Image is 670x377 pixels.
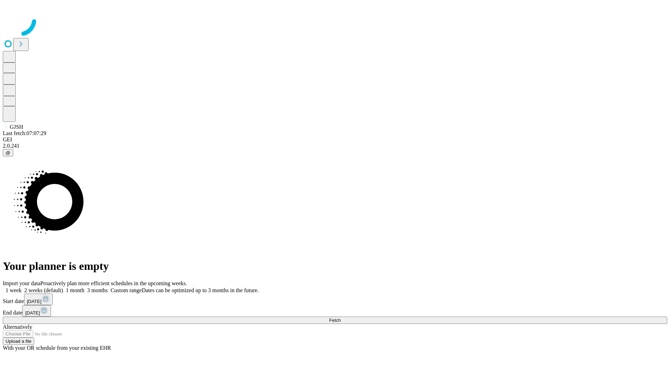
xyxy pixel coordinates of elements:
[6,287,22,293] span: 1 week
[22,305,51,317] button: [DATE]
[3,130,46,136] span: Last fetch: 07:07:29
[142,287,259,293] span: Dates can be optimized up to 3 months in the future.
[24,287,63,293] span: 2 weeks (default)
[24,294,53,305] button: [DATE]
[3,338,34,345] button: Upload a file
[3,136,667,143] div: GEI
[3,149,13,156] button: @
[3,317,667,324] button: Fetch
[40,280,187,286] span: Proactively plan more efficient schedules in the upcoming weeks.
[3,260,667,273] h1: Your planner is empty
[3,305,667,317] div: End date
[3,324,32,330] span: Alternatively
[111,287,142,293] span: Custom range
[6,150,10,155] span: @
[27,299,42,304] span: [DATE]
[25,310,40,316] span: [DATE]
[3,280,40,286] span: Import your data
[3,345,111,351] span: With your OR schedule from your existing EHR
[3,294,667,305] div: Start date
[10,124,23,130] span: GJSH
[329,318,341,323] span: Fetch
[66,287,84,293] span: 1 month
[87,287,108,293] span: 3 months
[3,143,667,149] div: 2.0.241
